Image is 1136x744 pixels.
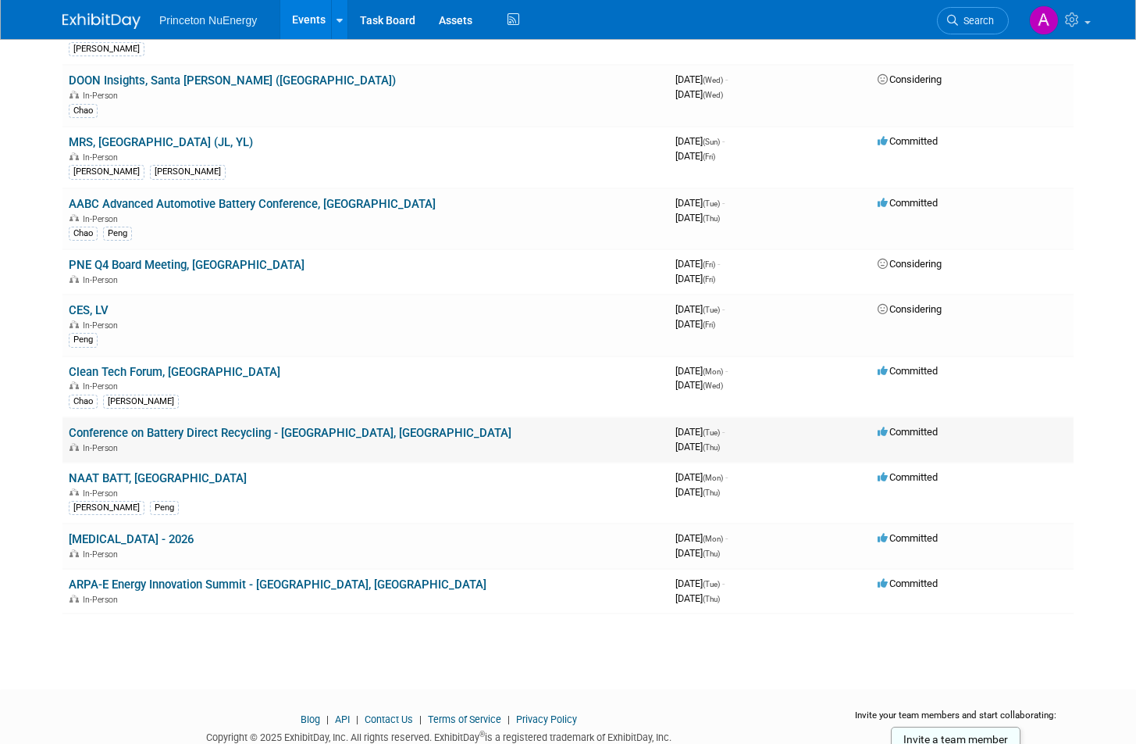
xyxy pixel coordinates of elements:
[83,214,123,224] span: In-Person
[703,381,723,390] span: (Wed)
[722,578,725,589] span: -
[69,135,253,149] a: MRS, [GEOGRAPHIC_DATA] (JL, YL)
[703,275,715,284] span: (Fri)
[69,443,79,451] img: In-Person Event
[504,714,514,725] span: |
[69,152,79,160] img: In-Person Event
[722,197,725,209] span: -
[352,714,362,725] span: |
[722,303,725,315] span: -
[718,258,720,270] span: -
[675,379,723,391] span: [DATE]
[159,14,257,27] span: Princeton NuEnergy
[415,714,426,725] span: |
[703,488,720,497] span: (Thu)
[675,258,720,270] span: [DATE]
[703,474,723,482] span: (Mon)
[703,152,715,161] span: (Fri)
[150,165,226,179] div: [PERSON_NAME]
[703,580,720,588] span: (Tue)
[675,73,728,85] span: [DATE]
[675,532,728,544] span: [DATE]
[878,303,942,315] span: Considering
[83,275,123,285] span: In-Person
[675,426,725,438] span: [DATE]
[83,595,123,605] span: In-Person
[150,501,179,515] div: Peng
[675,197,725,209] span: [DATE]
[878,258,942,270] span: Considering
[703,260,715,269] span: (Fri)
[69,365,280,379] a: Clean Tech Forum, [GEOGRAPHIC_DATA]
[69,471,247,485] a: NAAT BATT, [GEOGRAPHIC_DATA]
[878,73,942,85] span: Considering
[703,595,720,603] span: (Thu)
[1029,5,1059,35] img: Arsalan Khan
[69,381,79,389] img: In-Person Event
[725,365,728,377] span: -
[703,535,723,543] span: (Mon)
[675,88,723,100] span: [DATE]
[69,333,98,347] div: Peng
[703,138,720,146] span: (Sun)
[675,150,715,162] span: [DATE]
[83,320,123,331] span: In-Person
[703,320,715,329] span: (Fri)
[479,730,485,739] sup: ®
[69,426,511,440] a: Conference on Battery Direct Recycling - [GEOGRAPHIC_DATA], [GEOGRAPHIC_DATA]
[69,549,79,557] img: In-Person Event
[83,488,123,499] span: In-Person
[675,441,720,452] span: [DATE]
[428,714,501,725] a: Terms of Service
[703,306,720,314] span: (Tue)
[83,152,123,163] span: In-Person
[675,578,725,589] span: [DATE]
[878,471,938,483] span: Committed
[83,443,123,453] span: In-Person
[725,532,728,544] span: -
[69,227,98,241] div: Chao
[335,714,350,725] a: API
[722,426,725,438] span: -
[69,91,79,98] img: In-Person Event
[675,486,720,498] span: [DATE]
[322,714,333,725] span: |
[675,318,715,330] span: [DATE]
[703,443,720,452] span: (Thu)
[958,15,994,27] span: Search
[675,365,728,377] span: [DATE]
[878,426,938,438] span: Committed
[83,549,123,560] span: In-Person
[103,227,132,241] div: Peng
[516,714,577,725] a: Privacy Policy
[878,578,938,589] span: Committed
[878,532,938,544] span: Committed
[69,488,79,496] img: In-Person Event
[69,595,79,603] img: In-Person Event
[703,367,723,376] span: (Mon)
[722,135,725,147] span: -
[69,214,79,222] img: In-Person Event
[675,273,715,284] span: [DATE]
[675,592,720,604] span: [DATE]
[675,303,725,315] span: [DATE]
[69,501,144,515] div: [PERSON_NAME]
[365,714,413,725] a: Contact Us
[703,91,723,99] span: (Wed)
[703,428,720,437] span: (Tue)
[69,73,396,88] a: DOON Insights, Santa [PERSON_NAME] ([GEOGRAPHIC_DATA])
[69,275,79,283] img: In-Person Event
[69,395,98,409] div: Chao
[839,709,1074,732] div: Invite your team members and start collaborating:
[675,471,728,483] span: [DATE]
[69,303,109,317] a: CES, LV
[69,320,79,328] img: In-Person Event
[937,7,1009,34] a: Search
[703,76,723,84] span: (Wed)
[69,532,194,546] a: [MEDICAL_DATA] - 2026
[878,197,938,209] span: Committed
[301,714,320,725] a: Blog
[703,214,720,223] span: (Thu)
[69,197,436,211] a: AABC Advanced Automotive Battery Conference, [GEOGRAPHIC_DATA]
[69,42,144,56] div: [PERSON_NAME]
